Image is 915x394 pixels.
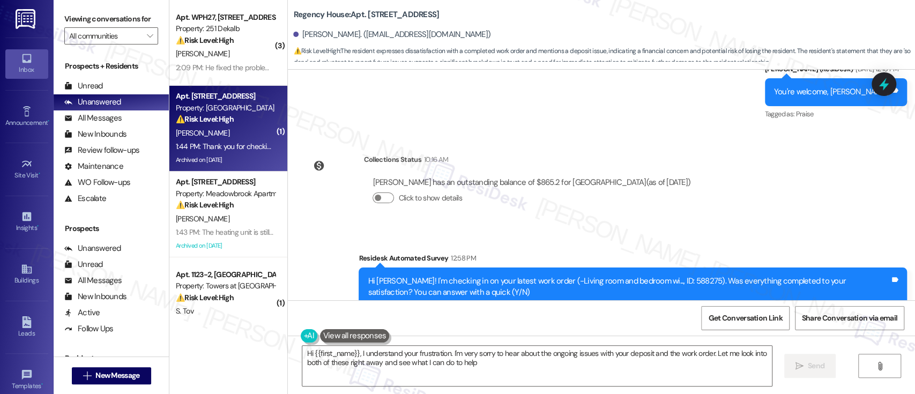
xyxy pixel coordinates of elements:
[64,307,100,318] div: Active
[64,145,139,156] div: Review follow-ups
[853,63,898,75] div: [DATE] 12:10 PM
[5,207,48,236] a: Insights •
[795,109,813,118] span: Praise
[176,128,229,138] span: [PERSON_NAME]
[176,306,194,316] span: S. Tov
[54,353,169,364] div: Residents
[302,346,771,386] textarea: Hi {{first_name}}, I understand your frustration. I'm very sorry to hear about the ongoing issues...
[64,96,121,108] div: Unanswered
[175,153,276,167] div: Archived on [DATE]
[373,177,690,188] div: [PERSON_NAME] has an outstanding balance of $865.2 for [GEOGRAPHIC_DATA] (as of [DATE])
[795,306,904,330] button: Share Conversation via email
[359,252,907,267] div: Residesk Automated Survey
[5,260,48,289] a: Buildings
[774,86,890,98] div: You're welcome, [PERSON_NAME]!
[64,11,158,27] label: Viewing conversations for
[176,176,275,188] div: Apt. [STREET_ADDRESS]
[64,80,103,92] div: Unread
[368,276,890,299] div: Hi [PERSON_NAME]! I'm checking in on your latest work order (-Living room and bedroom wi..., ID: ...
[421,154,449,165] div: 10:16 AM
[176,49,229,58] span: [PERSON_NAME]
[176,188,275,199] div: Property: Meadowbrook Apartments
[176,35,234,45] strong: ⚠️ Risk Level: High
[39,170,40,177] span: •
[293,47,339,55] strong: ⚠️ Risk Level: High
[64,291,127,302] div: New Inbounds
[83,371,91,380] i: 
[398,192,462,204] label: Click to show details
[176,91,275,102] div: Apt. [STREET_ADDRESS]
[64,243,121,254] div: Unanswered
[5,313,48,342] a: Leads
[5,49,48,78] a: Inbox
[5,155,48,184] a: Site Visit •
[176,269,275,280] div: Apt. 1123-2, [GEOGRAPHIC_DATA]
[795,362,804,370] i: 
[176,214,229,224] span: [PERSON_NAME]
[808,360,824,371] span: Send
[708,313,782,324] span: Get Conversation Link
[175,239,276,252] div: Archived on [DATE]
[176,12,275,23] div: Apt. WPH27, [STREET_ADDRESS]
[701,306,789,330] button: Get Conversation Link
[176,23,275,34] div: Property: 251 Dekalb
[765,63,907,78] div: [PERSON_NAME] (ResiDesk)
[64,275,122,286] div: All Messages
[176,293,234,302] strong: ⚠️ Risk Level: High
[293,29,490,40] div: [PERSON_NAME]. ([EMAIL_ADDRESS][DOMAIN_NAME])
[69,27,141,44] input: All communities
[448,252,476,264] div: 12:58 PM
[64,259,103,270] div: Unread
[54,61,169,72] div: Prospects + Residents
[95,370,139,381] span: New Message
[784,354,836,378] button: Send
[72,367,151,384] button: New Message
[64,161,123,172] div: Maintenance
[765,106,907,122] div: Tagged as:
[176,102,275,114] div: Property: [GEOGRAPHIC_DATA]
[16,9,38,29] img: ResiDesk Logo
[41,381,43,388] span: •
[176,200,234,210] strong: ⚠️ Risk Level: High
[176,114,234,124] strong: ⚠️ Risk Level: High
[293,46,915,69] span: : The resident expresses dissatisfaction with a completed work order and mentions a deposit issue...
[363,154,421,165] div: Collections Status
[147,32,153,40] i: 
[64,177,130,188] div: WO Follow-ups
[802,313,897,324] span: Share Conversation via email
[293,9,439,20] b: Regency House: Apt. [STREET_ADDRESS]
[64,323,114,334] div: Follow Ups
[54,223,169,234] div: Prospects
[64,129,127,140] div: New Inbounds
[64,193,106,204] div: Escalate
[176,280,275,292] div: Property: Towers at [GEOGRAPHIC_DATA]
[48,117,49,125] span: •
[64,113,122,124] div: All Messages
[875,362,883,370] i: 
[37,222,39,230] span: •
